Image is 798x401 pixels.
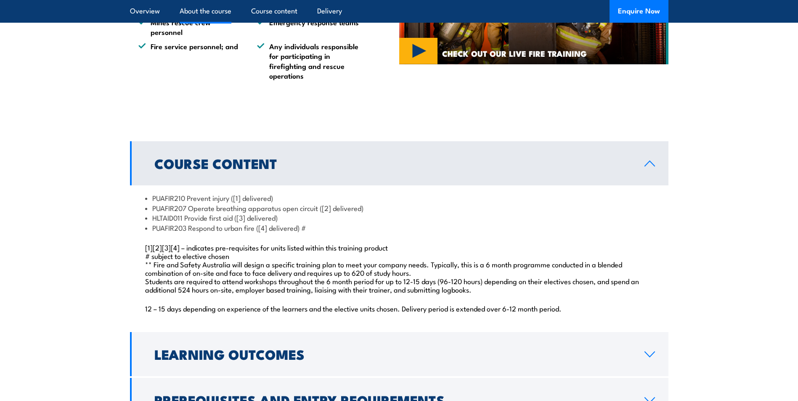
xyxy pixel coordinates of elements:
h2: Learning Outcomes [154,348,631,360]
li: PUAFIR210 Prevent injury ([1] delivered) [145,193,653,203]
a: Course Content [130,141,668,185]
li: Emergency response teams [257,17,361,37]
li: PUAFIR207 Operate breathing apparatus open circuit ([2] delivered) [145,203,653,213]
li: Any individuals responsible for participating in firefighting and rescue operations [257,41,361,81]
li: PUAFIR203 Respond to urban fire ([4] delivered) # [145,223,653,232]
li: HLTAID011 Provide first aid ([3] delivered) [145,213,653,222]
span: CHECK OUT OUR LIVE FIRE TRAINING [442,50,587,57]
a: Learning Outcomes [130,332,668,376]
h2: Course Content [154,157,631,169]
li: Mines rescue crew personnel [138,17,242,37]
p: 12 – 15 days depending on experience of the learners and the elective units chosen. Delivery peri... [145,304,653,312]
p: [1][2][3][4] – indicates pre-requisites for units listed within this training product # subject t... [145,243,653,293]
li: Fire service personnel; and [138,41,242,81]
